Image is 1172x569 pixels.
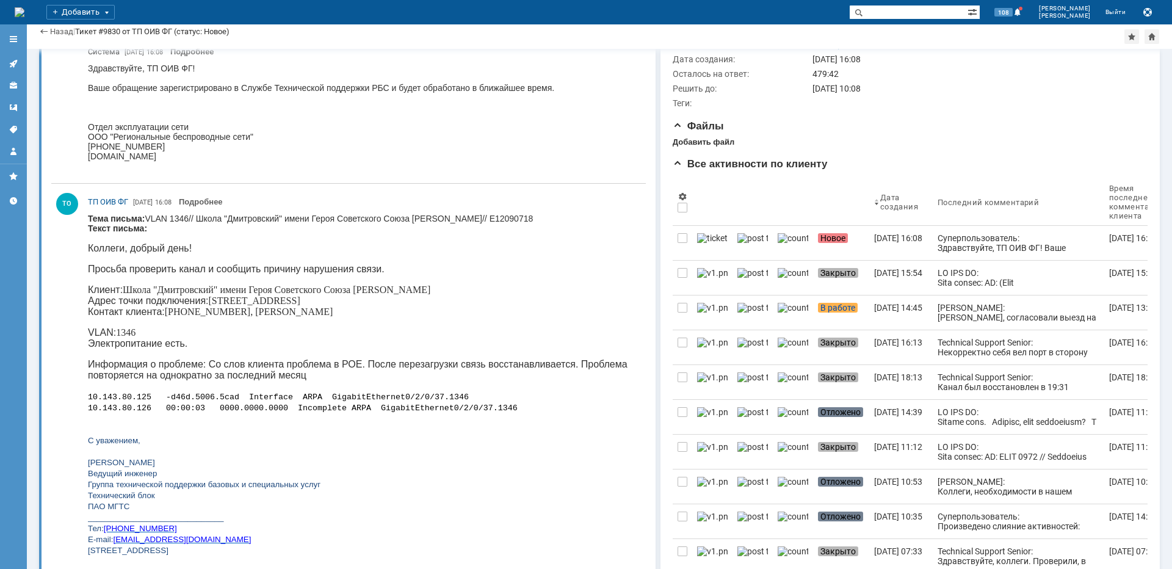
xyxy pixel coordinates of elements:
[933,504,1104,538] a: Суперпользователь: Произведено слияние активностей: Тикет #9688 от ТП ОИВ ФГ (статус: Закрыто)
[88,46,120,58] span: Система
[692,295,733,330] a: v1.png
[733,295,773,330] a: post ticket.png
[813,261,869,295] a: Закрыто
[737,268,768,278] img: post ticket.png
[673,69,810,79] div: Осталось на ответ:
[737,372,768,382] img: post ticket.png
[737,233,768,243] img: post ticket.png
[692,330,733,364] a: v1.png
[88,47,120,56] span: Система
[938,233,1099,311] div: Суперпользователь: Здравствуйте, ТП ОИВ ФГ! Ваше обращение зарегистрировано в Службе Технической ...
[874,233,922,243] div: [DATE] 16:08
[16,310,89,319] a: [PHONE_NUMBER]
[773,330,813,364] a: counter.png
[813,400,869,434] a: Отложено
[818,477,863,487] span: Отложено
[778,546,808,556] img: counter.png
[869,226,933,260] a: [DATE] 16:08
[773,504,813,538] a: counter.png
[813,469,869,504] a: Отложено
[673,120,724,132] span: Файлы
[818,546,858,556] span: Закрыто
[125,48,144,56] span: [DATE]
[778,338,808,347] img: counter.png
[869,330,933,364] a: [DATE] 16:13
[1109,512,1157,521] div: [DATE] 14:07
[818,442,858,452] span: Закрыто
[697,442,728,452] img: v1.png
[697,477,728,487] img: v1.png
[25,321,163,330] span: [EMAIL_ADDRESS][DOMAIN_NAME]
[692,400,733,434] a: v1.png
[818,407,863,417] span: Отложено
[880,193,918,211] div: Дата создания
[874,442,922,452] div: [DATE] 11:12
[968,5,980,17] span: Расширенный поиск
[869,295,933,330] a: [DATE] 14:45
[697,546,728,556] img: v1.png
[874,303,922,313] div: [DATE] 14:45
[869,179,933,226] th: Дата создания
[137,179,151,188] span: cad
[818,512,863,521] span: Отложено
[812,84,861,93] span: [DATE] 10:08
[673,84,810,93] div: Решить до:
[938,198,1039,207] div: Последний комментарий
[778,303,808,313] img: counter.png
[818,268,858,278] span: Закрыто
[933,365,1104,399] a: Technical Support Senior: Канал был восстановлен в 19:31
[869,365,933,399] a: [DATE] 18:13
[813,330,869,364] a: Закрыто
[1109,233,1157,243] div: [DATE] 16:08
[733,330,773,364] a: post ticket.png
[103,179,137,188] span: .5006.5
[88,197,128,206] span: ТП ОИВ ФГ
[874,546,922,556] div: [DATE] 07:33
[874,477,922,487] div: [DATE] 10:53
[692,435,733,469] a: v1.png
[869,435,933,469] a: [DATE] 11:12
[733,261,773,295] a: post ticket.png
[813,365,869,399] a: Закрыто
[773,295,813,330] a: counter.png
[737,303,768,313] img: post ticket.png
[773,261,813,295] a: counter.png
[778,477,808,487] img: counter.png
[73,26,75,35] div: |
[773,400,813,434] a: counter.png
[813,295,869,330] a: В работе
[737,338,768,347] img: post ticket.png
[818,372,858,382] span: Закрыто
[778,512,808,521] img: counter.png
[813,226,869,260] a: Новое
[773,365,813,399] a: counter.png
[4,54,23,73] a: Активности
[1109,268,1157,278] div: [DATE] 15:54
[170,47,214,56] a: Подробнее
[673,158,828,170] span: Все активности по клиенту
[697,512,728,521] img: v1.png
[1109,546,1157,556] div: [DATE] 07:33
[46,5,115,20] div: Добавить
[818,233,848,243] span: Новое
[692,504,733,538] a: v1.png
[697,372,728,382] img: v1.png
[678,192,687,201] span: Настройки
[994,8,1013,16] span: 108
[737,512,768,521] img: post ticket.png
[75,27,230,36] div: Тикет #9830 от ТП ОИВ ФГ (статус: Новое)
[697,303,728,313] img: v1.png
[938,372,1099,392] div: Technical Support Senior: Канал был восстановлен в 19:31
[938,477,1099,526] div: [PERSON_NAME]: Коллеги, необходимости в нашем выезде не видим, готовы оказать любое содействие пр...
[812,54,1140,64] div: [DATE] 16:08
[50,27,73,36] a: Назад
[1109,372,1157,382] div: [DATE] 18:13
[933,295,1104,330] a: [PERSON_NAME]: [PERSON_NAME], согласовали выезд на [DATE] с 9 до 16.
[1109,442,1157,452] div: [DATE] 11:12
[778,268,808,278] img: counter.png
[692,469,733,504] a: v1.png
[818,303,858,313] span: В работе
[1109,477,1157,487] div: [DATE] 10:53
[933,435,1104,469] a: LO IPS DO: Sita consec: AD: ELIT 0972 // Seddoeius temporincid utlabore etdol M.A.Enimadminimve//...
[813,504,869,538] a: Отложено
